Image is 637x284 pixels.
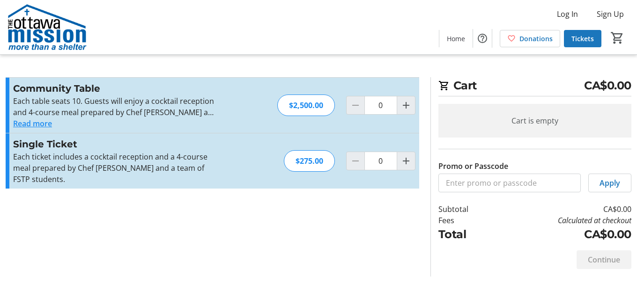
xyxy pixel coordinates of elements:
[13,152,207,184] span: Each ticket includes a cocktail reception and a 4-course meal prepared by Chef [PERSON_NAME] and ...
[589,7,631,22] button: Sign Up
[600,177,620,189] span: Apply
[438,204,494,215] td: Subtotal
[447,34,465,44] span: Home
[549,7,585,22] button: Log In
[500,30,560,47] a: Donations
[473,29,492,48] button: Help
[13,137,218,151] h3: Single Ticket
[397,96,415,114] button: Increment by one
[438,77,631,96] h2: Cart
[439,30,473,47] a: Home
[6,4,89,51] img: The Ottawa Mission's Logo
[494,204,631,215] td: CA$0.00
[494,215,631,226] td: Calculated at checkout
[438,215,494,226] td: Fees
[571,34,594,44] span: Tickets
[284,150,335,172] div: $275.00
[557,8,578,20] span: Log In
[277,95,335,116] div: $2,500.00
[494,226,631,243] td: CA$0.00
[519,34,553,44] span: Donations
[397,152,415,170] button: Increment by one
[584,77,631,94] span: CA$0.00
[438,174,581,192] input: Enter promo or passcode
[364,96,397,115] input: Community Table Quantity
[438,160,508,172] label: Promo or Passcode
[438,226,494,243] td: Total
[564,30,601,47] a: Tickets
[438,104,631,138] div: Cart is empty
[13,95,218,118] p: Each table seats 10. Guests will enjoy a cocktail reception and 4-course meal prepared by Chef [P...
[597,8,624,20] span: Sign Up
[13,118,52,129] button: Read more
[588,174,631,192] button: Apply
[364,152,397,170] input: Single Ticket Quantity
[13,81,218,95] h3: Community Table
[609,29,626,46] button: Cart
